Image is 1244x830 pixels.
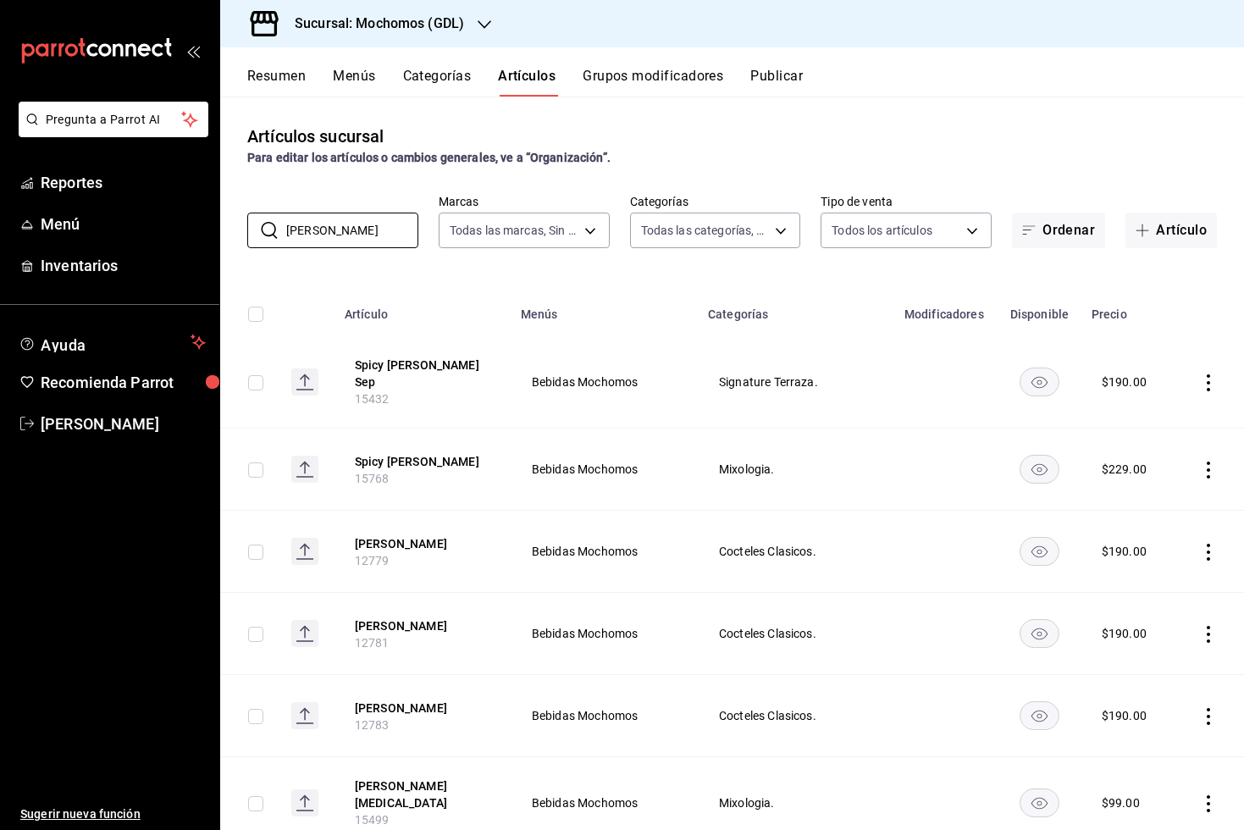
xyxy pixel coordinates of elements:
[1200,462,1217,479] button: actions
[1020,455,1059,484] button: availability-product
[186,44,200,58] button: open_drawer_menu
[1020,619,1059,648] button: availability-product
[355,554,390,567] span: 12779
[832,222,932,239] span: Todos los artículos
[719,545,873,557] span: Cocteles Clasicos.
[532,376,677,388] span: Bebidas Mochomos
[719,628,873,639] span: Cocteles Clasicos.
[334,282,511,336] th: Artículo
[450,222,578,239] span: Todas las marcas, Sin marca
[1200,708,1217,725] button: actions
[46,111,182,129] span: Pregunta a Parrot AI
[355,453,490,470] button: edit-product-location
[750,68,803,97] button: Publicar
[1102,543,1147,560] div: $ 190.00
[630,196,801,207] label: Categorías
[439,196,610,207] label: Marcas
[998,282,1081,336] th: Disponible
[583,68,723,97] button: Grupos modificadores
[532,797,677,809] span: Bebidas Mochomos
[894,282,998,336] th: Modificadores
[1020,788,1059,817] button: availability-product
[1102,373,1147,390] div: $ 190.00
[41,254,206,277] span: Inventarios
[641,222,770,239] span: Todas las categorías, Sin categoría
[719,376,873,388] span: Signature Terraza.
[286,213,418,247] input: Buscar artículo
[1200,626,1217,643] button: actions
[1200,544,1217,561] button: actions
[19,102,208,137] button: Pregunta a Parrot AI
[1081,282,1177,336] th: Precio
[1020,368,1059,396] button: availability-product
[1102,707,1147,724] div: $ 190.00
[333,68,375,97] button: Menús
[247,124,384,149] div: Artículos sucursal
[355,535,490,552] button: edit-product-location
[498,68,556,97] button: Artículos
[532,628,677,639] span: Bebidas Mochomos
[1102,461,1147,478] div: $ 229.00
[41,171,206,194] span: Reportes
[821,196,992,207] label: Tipo de venta
[719,710,873,722] span: Cocteles Clasicos.
[1200,795,1217,812] button: actions
[1102,794,1140,811] div: $ 99.00
[20,805,206,823] span: Sugerir nueva función
[355,472,390,485] span: 15768
[1102,625,1147,642] div: $ 190.00
[355,617,490,634] button: edit-product-location
[511,282,698,336] th: Menús
[532,545,677,557] span: Bebidas Mochomos
[355,718,390,732] span: 12783
[41,412,206,435] span: [PERSON_NAME]
[247,151,611,164] strong: Para editar los artículos o cambios generales, ve a “Organización”.
[41,213,206,235] span: Menú
[355,392,390,406] span: 15432
[719,463,873,475] span: Mixologia.
[247,68,1244,97] div: navigation tabs
[1012,213,1105,248] button: Ordenar
[247,68,306,97] button: Resumen
[41,332,184,352] span: Ayuda
[355,700,490,717] button: edit-product-location
[698,282,894,336] th: Categorías
[355,813,390,827] span: 15499
[355,777,490,811] button: edit-product-location
[1200,374,1217,391] button: actions
[1020,537,1059,566] button: availability-product
[355,357,490,390] button: edit-product-location
[1125,213,1217,248] button: Artículo
[403,68,472,97] button: Categorías
[1020,701,1059,730] button: availability-product
[12,123,208,141] a: Pregunta a Parrot AI
[355,636,390,650] span: 12781
[532,710,677,722] span: Bebidas Mochomos
[41,371,206,394] span: Recomienda Parrot
[719,797,873,809] span: Mixologia.
[532,463,677,475] span: Bebidas Mochomos
[281,14,464,34] h3: Sucursal: Mochomos (GDL)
